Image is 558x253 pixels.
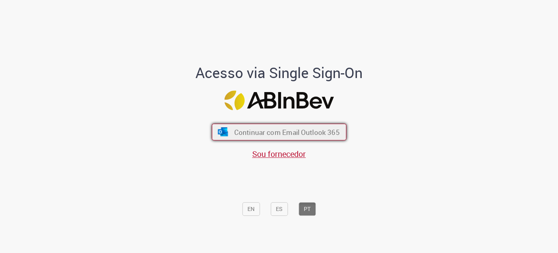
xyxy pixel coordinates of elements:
button: EN [242,202,260,216]
a: Sou fornecedor [252,149,306,159]
img: ícone Azure/Microsoft 360 [217,127,229,136]
h1: Acesso via Single Sign-On [168,65,390,81]
button: PT [299,202,316,216]
span: Continuar com Email Outlook 365 [234,127,339,137]
button: ES [271,202,288,216]
img: Logo ABInBev [224,90,334,110]
button: ícone Azure/Microsoft 360 Continuar com Email Outlook 365 [212,124,347,141]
